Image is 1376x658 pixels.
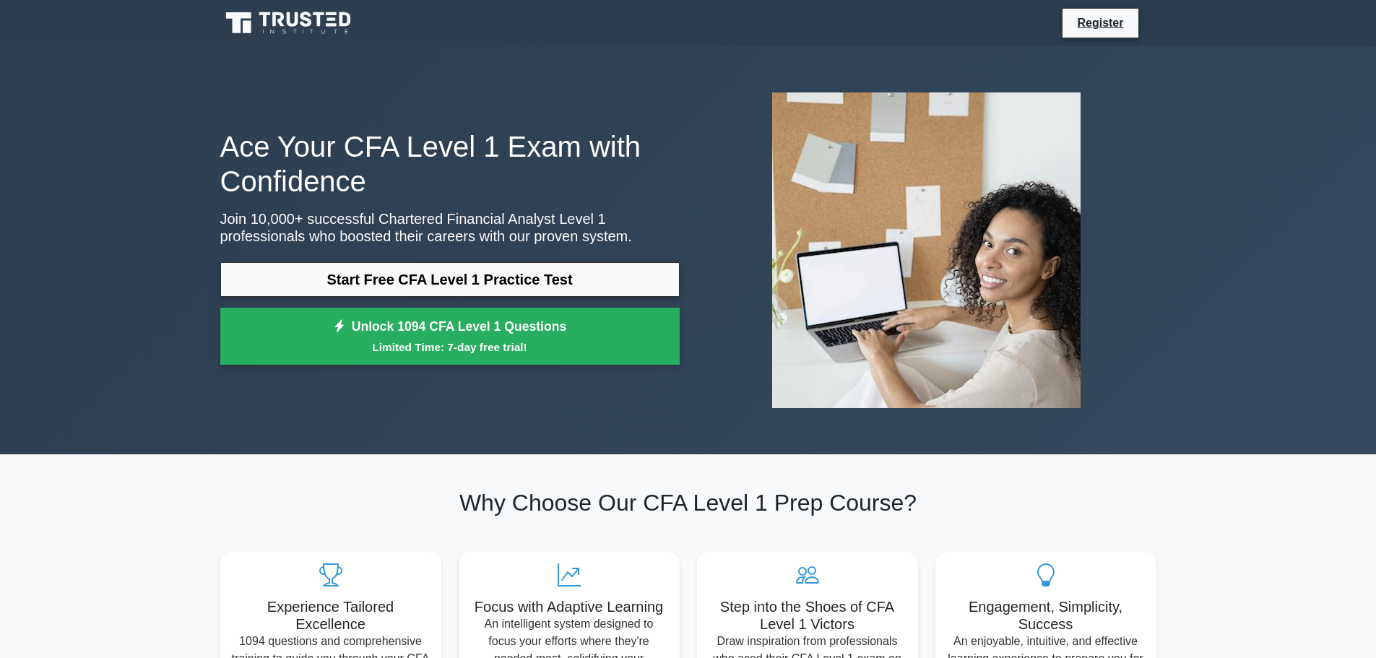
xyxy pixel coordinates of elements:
[220,210,680,245] p: Join 10,000+ successful Chartered Financial Analyst Level 1 professionals who boosted their caree...
[232,598,430,633] h5: Experience Tailored Excellence
[220,308,680,365] a: Unlock 1094 CFA Level 1 QuestionsLimited Time: 7-day free trial!
[220,129,680,199] h1: Ace Your CFA Level 1 Exam with Confidence
[238,339,662,355] small: Limited Time: 7-day free trial!
[947,598,1145,633] h5: Engagement, Simplicity, Success
[220,489,1156,516] h2: Why Choose Our CFA Level 1 Prep Course?
[709,598,906,633] h5: Step into the Shoes of CFA Level 1 Victors
[220,262,680,297] a: Start Free CFA Level 1 Practice Test
[470,598,668,615] h5: Focus with Adaptive Learning
[1068,14,1132,32] a: Register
